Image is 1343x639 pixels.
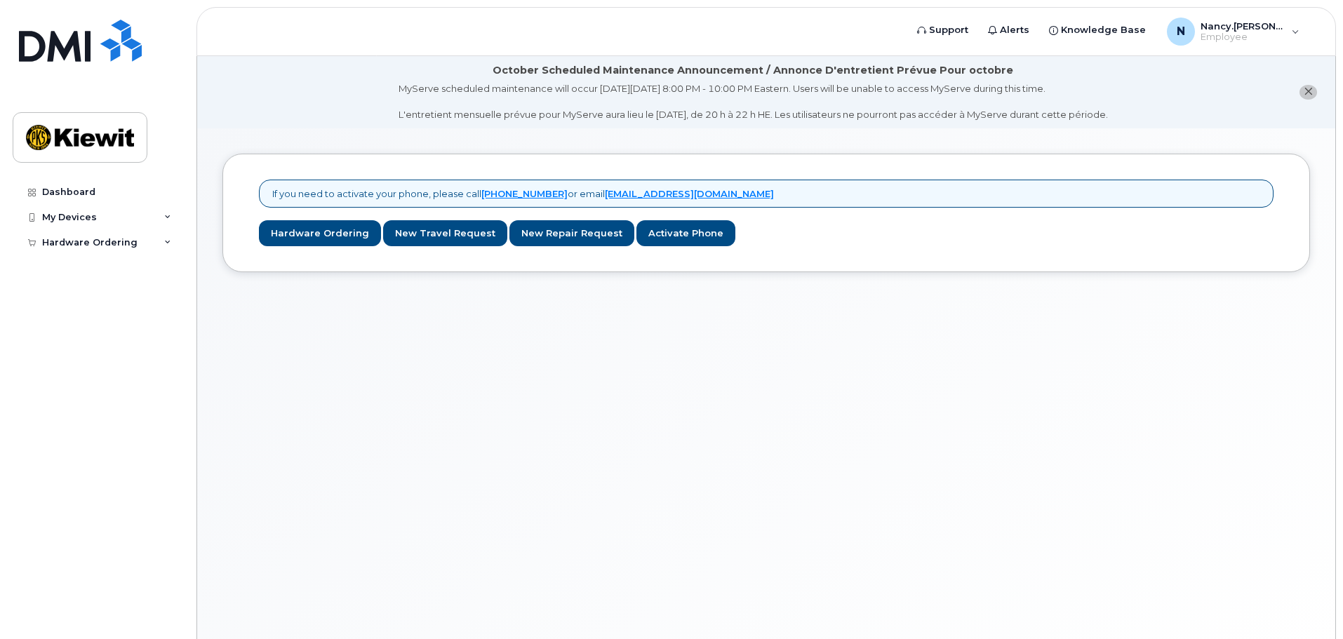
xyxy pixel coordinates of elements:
[399,82,1108,121] div: MyServe scheduled maintenance will occur [DATE][DATE] 8:00 PM - 10:00 PM Eastern. Users will be u...
[259,220,381,246] a: Hardware Ordering
[605,188,774,199] a: [EMAIL_ADDRESS][DOMAIN_NAME]
[636,220,735,246] a: Activate Phone
[481,188,568,199] a: [PHONE_NUMBER]
[1299,85,1317,100] button: close notification
[272,187,774,201] p: If you need to activate your phone, please call or email
[509,220,634,246] a: New Repair Request
[493,63,1013,78] div: October Scheduled Maintenance Announcement / Annonce D'entretient Prévue Pour octobre
[383,220,507,246] a: New Travel Request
